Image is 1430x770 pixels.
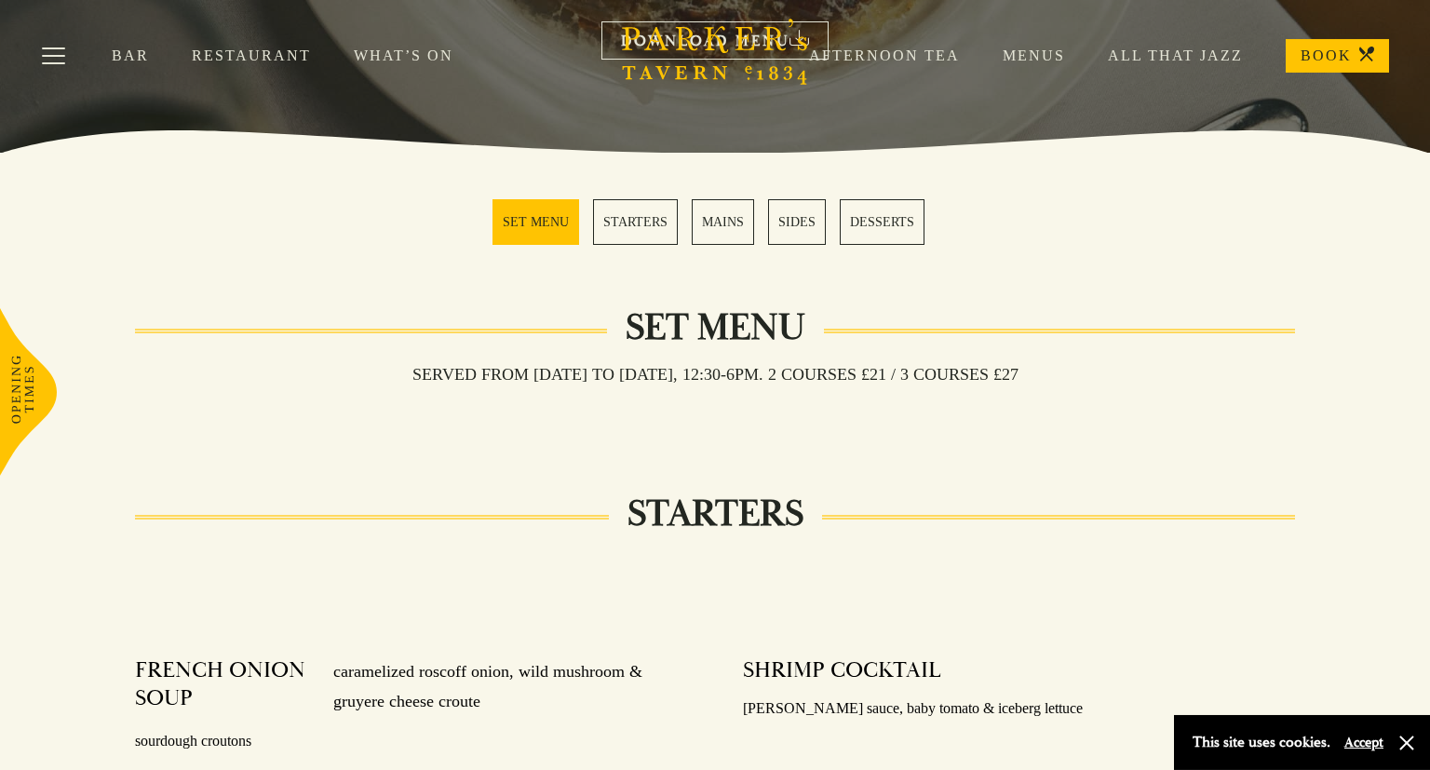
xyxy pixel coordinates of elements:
[135,728,687,755] p: sourdough croutons
[743,656,941,684] h4: SHRIMP COCKTAIL
[692,199,754,245] a: 3 / 5
[607,305,824,350] h2: Set Menu
[492,199,579,245] a: 1 / 5
[394,364,1037,385] h3: Served from [DATE] to [DATE], 12:30-6pm. 2 COURSES £21 / 3 COURSES £27
[609,492,822,536] h2: STARTERS
[840,199,924,245] a: 5 / 5
[135,656,315,717] h4: FRENCH ONION SOUP
[768,199,826,245] a: 4 / 5
[315,656,687,717] p: caramelized roscoff onion, wild mushroom & gruyere cheese croute
[1397,734,1416,752] button: Close and accept
[743,696,1295,723] p: [PERSON_NAME] sauce, baby tomato & iceberg lettuce
[1193,729,1330,756] p: This site uses cookies.
[1344,734,1383,751] button: Accept
[593,199,678,245] a: 2 / 5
